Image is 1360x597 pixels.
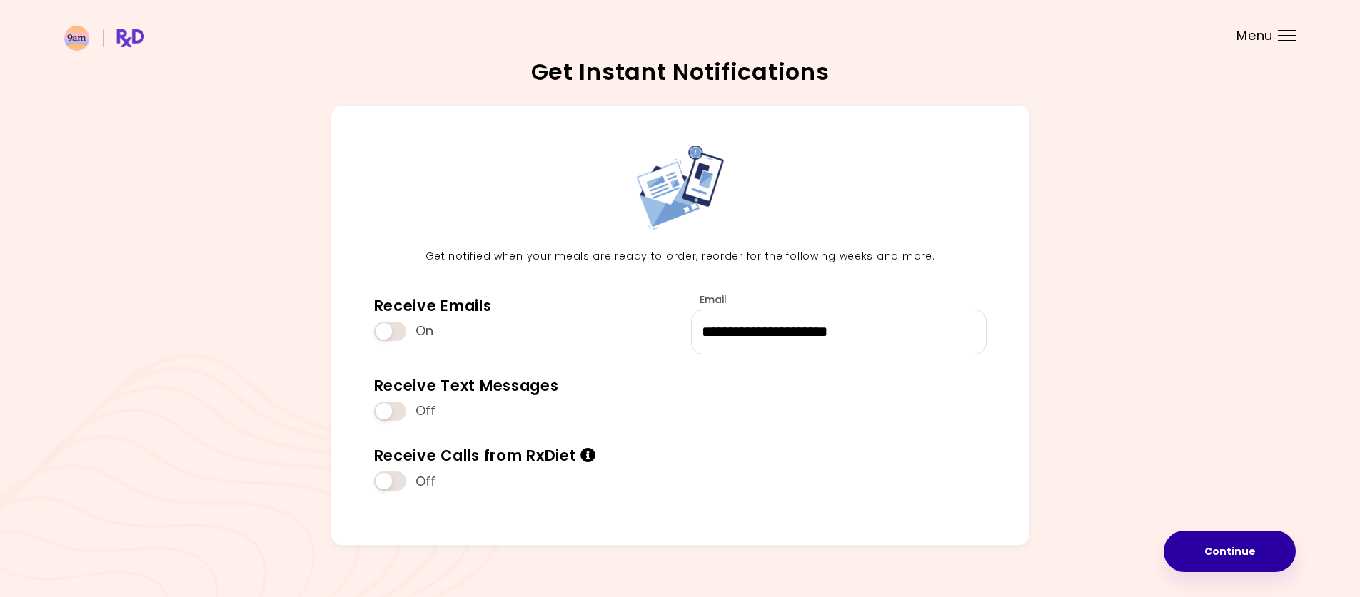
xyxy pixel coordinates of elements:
[415,403,436,419] span: Off
[1164,531,1296,572] button: Continue
[64,26,144,51] img: RxDiet
[374,296,492,315] div: Receive Emails
[415,323,433,340] span: On
[691,292,727,307] label: Email
[64,61,1296,83] h2: Get Instant Notifications
[374,376,559,395] div: Receive Text Messages
[374,446,596,465] div: Receive Calls from RxDiet
[415,474,436,490] span: Off
[363,248,997,265] p: Get notified when your meals are ready to order, reorder for the following weeks and more.
[580,448,596,463] i: Info
[1236,29,1273,42] span: Menu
